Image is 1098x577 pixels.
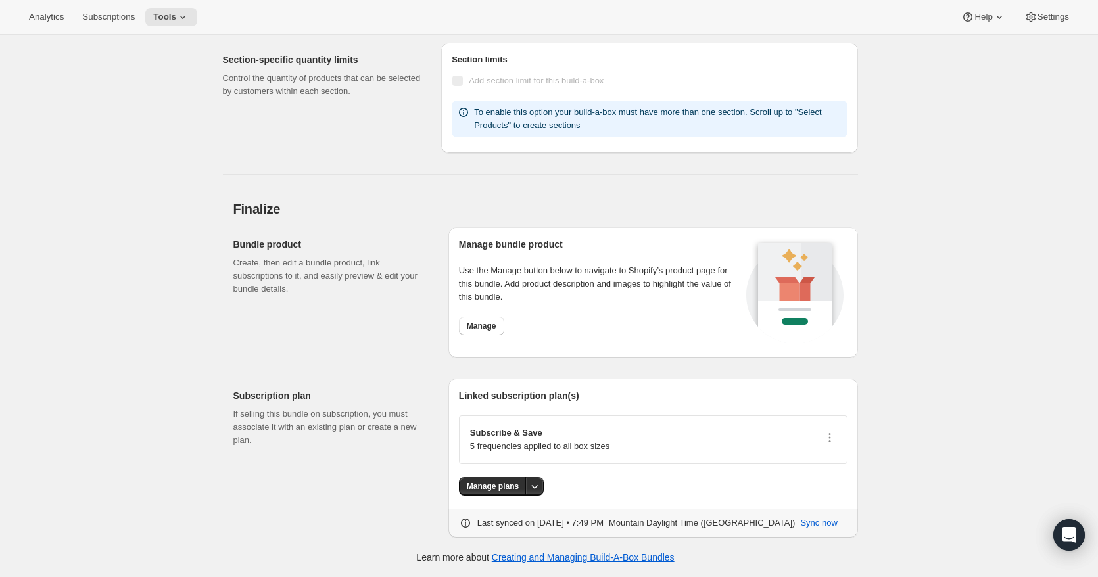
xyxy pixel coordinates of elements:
h2: Bundle product [233,238,427,251]
h2: Linked subscription plan(s) [459,389,847,402]
a: Creating and Managing Build-A-Box Bundles [492,552,675,563]
span: Analytics [29,12,64,22]
p: Learn more about [416,551,674,564]
button: Sync now [792,513,845,534]
p: Mountain Daylight Time ([GEOGRAPHIC_DATA]) [609,517,795,530]
p: Control the quantity of products that can be selected by customers within each section. [223,72,421,98]
button: Manage [459,317,504,335]
h2: Subscription plan [233,389,427,402]
p: To enable this option your build-a-box must have more than one section. Scroll up to "Select Prod... [474,106,842,132]
p: Use the Manage button below to navigate to Shopify’s product page for this bundle. Add product de... [459,264,742,304]
span: Subscriptions [82,12,135,22]
button: Analytics [21,8,72,26]
button: Tools [145,8,197,26]
button: Settings [1016,8,1077,26]
button: Help [953,8,1013,26]
span: Sync now [800,517,837,530]
h2: Finalize [233,201,858,217]
p: Last synced on [DATE] • 7:49 PM [477,517,604,530]
p: Create, then edit a bundle product, link subscriptions to it, and easily preview & edit your bund... [233,256,427,296]
button: More actions [525,477,544,496]
span: Add section limit for this build-a-box [469,76,604,85]
button: Subscriptions [74,8,143,26]
span: Manage [467,321,496,331]
span: Tools [153,12,176,22]
p: 5 frequencies applied to all box sizes [470,440,609,453]
p: Subscribe & Save [470,427,609,440]
button: Manage plans [459,477,527,496]
span: Settings [1038,12,1069,22]
h6: Section limits [452,53,847,66]
span: Help [974,12,992,22]
h2: Manage bundle product [459,238,742,251]
p: If selling this bundle on subscription, you must associate it with an existing plan or create a n... [233,407,427,447]
span: Manage plans [467,481,519,492]
h2: Section-specific quantity limits [223,53,421,66]
div: Open Intercom Messenger [1053,519,1085,551]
